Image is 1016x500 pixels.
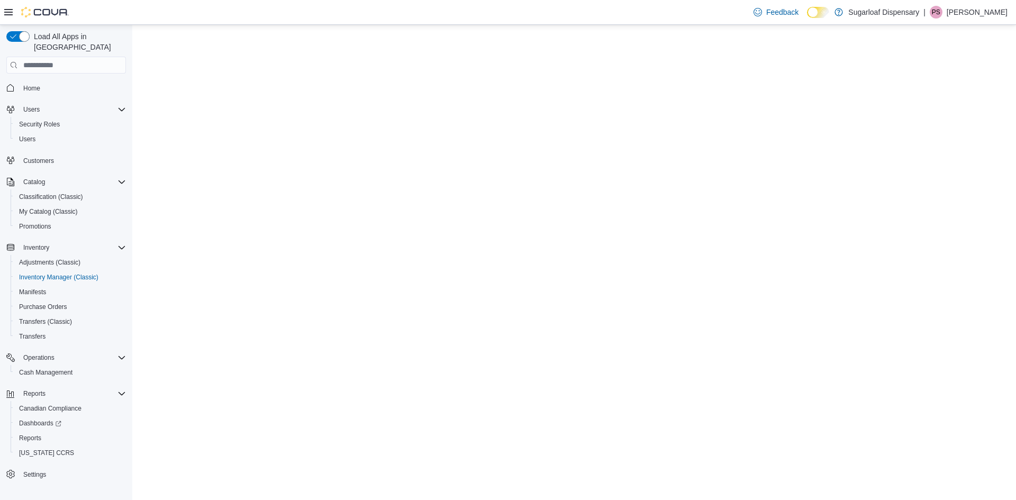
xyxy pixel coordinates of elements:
span: Purchase Orders [19,303,67,311]
span: [US_STATE] CCRS [19,449,74,457]
span: Classification (Classic) [19,193,83,201]
span: Transfers (Classic) [15,315,126,328]
span: Feedback [766,7,799,17]
span: Settings [23,470,46,479]
a: Feedback [749,2,803,23]
span: Manifests [19,288,46,296]
button: Promotions [11,219,130,234]
span: Cash Management [15,366,126,379]
button: Classification (Classic) [11,189,130,204]
span: Transfers (Classic) [19,317,72,326]
span: Security Roles [15,118,126,131]
span: Cash Management [19,368,72,377]
a: Cash Management [15,366,77,379]
button: Canadian Compliance [11,401,130,416]
button: Settings [2,467,130,482]
span: Manifests [15,286,126,298]
span: Transfers [15,330,126,343]
a: Purchase Orders [15,301,71,313]
a: Transfers (Classic) [15,315,76,328]
span: Washington CCRS [15,447,126,459]
span: Catalog [23,178,45,186]
button: Catalog [19,176,49,188]
span: Canadian Compliance [15,402,126,415]
a: Dashboards [15,417,66,430]
span: Purchase Orders [15,301,126,313]
button: Inventory Manager (Classic) [11,270,130,285]
button: [US_STATE] CCRS [11,446,130,460]
button: Reports [11,431,130,446]
button: Operations [2,350,130,365]
span: Reports [19,387,126,400]
button: Security Roles [11,117,130,132]
span: Adjustments (Classic) [19,258,80,267]
span: Dashboards [19,419,61,428]
span: Promotions [15,220,126,233]
span: Load All Apps in [GEOGRAPHIC_DATA] [30,31,126,52]
a: Security Roles [15,118,64,131]
button: Cash Management [11,365,130,380]
span: Customers [23,157,54,165]
button: Inventory [2,240,130,255]
span: Operations [19,351,126,364]
span: Users [19,135,35,143]
a: Adjustments (Classic) [15,256,85,269]
button: Transfers (Classic) [11,314,130,329]
span: Dashboards [15,417,126,430]
a: Classification (Classic) [15,190,87,203]
a: Promotions [15,220,56,233]
button: Customers [2,153,130,168]
button: Operations [19,351,59,364]
span: Canadian Compliance [19,404,81,413]
a: Settings [19,468,50,481]
a: Canadian Compliance [15,402,86,415]
button: Users [19,103,44,116]
button: Purchase Orders [11,299,130,314]
button: Catalog [2,175,130,189]
span: Reports [19,434,41,442]
input: Dark Mode [807,7,829,18]
span: Home [19,81,126,94]
span: Reports [23,389,46,398]
button: Reports [19,387,50,400]
a: Dashboards [11,416,130,431]
button: Inventory [19,241,53,254]
button: Manifests [11,285,130,299]
div: Patrick Stover [930,6,942,19]
span: Inventory [23,243,49,252]
span: Users [23,105,40,114]
span: Adjustments (Classic) [15,256,126,269]
span: Operations [23,353,55,362]
span: Settings [19,468,126,481]
p: | [923,6,926,19]
span: Inventory [19,241,126,254]
a: Home [19,82,44,95]
span: Transfers [19,332,46,341]
span: My Catalog (Classic) [15,205,126,218]
a: Users [15,133,40,146]
button: Reports [2,386,130,401]
span: PS [932,6,940,19]
button: Users [2,102,130,117]
span: Security Roles [19,120,60,129]
span: Inventory Manager (Classic) [15,271,126,284]
span: Users [15,133,126,146]
span: Reports [15,432,126,444]
span: Inventory Manager (Classic) [19,273,98,281]
button: Users [11,132,130,147]
a: Transfers [15,330,50,343]
span: Customers [19,154,126,167]
a: Reports [15,432,46,444]
p: [PERSON_NAME] [947,6,1008,19]
span: Users [19,103,126,116]
a: Customers [19,154,58,167]
a: Manifests [15,286,50,298]
button: Adjustments (Classic) [11,255,130,270]
a: [US_STATE] CCRS [15,447,78,459]
span: Classification (Classic) [15,190,126,203]
button: Home [2,80,130,95]
span: Dark Mode [807,18,808,19]
span: Catalog [19,176,126,188]
button: My Catalog (Classic) [11,204,130,219]
a: My Catalog (Classic) [15,205,82,218]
